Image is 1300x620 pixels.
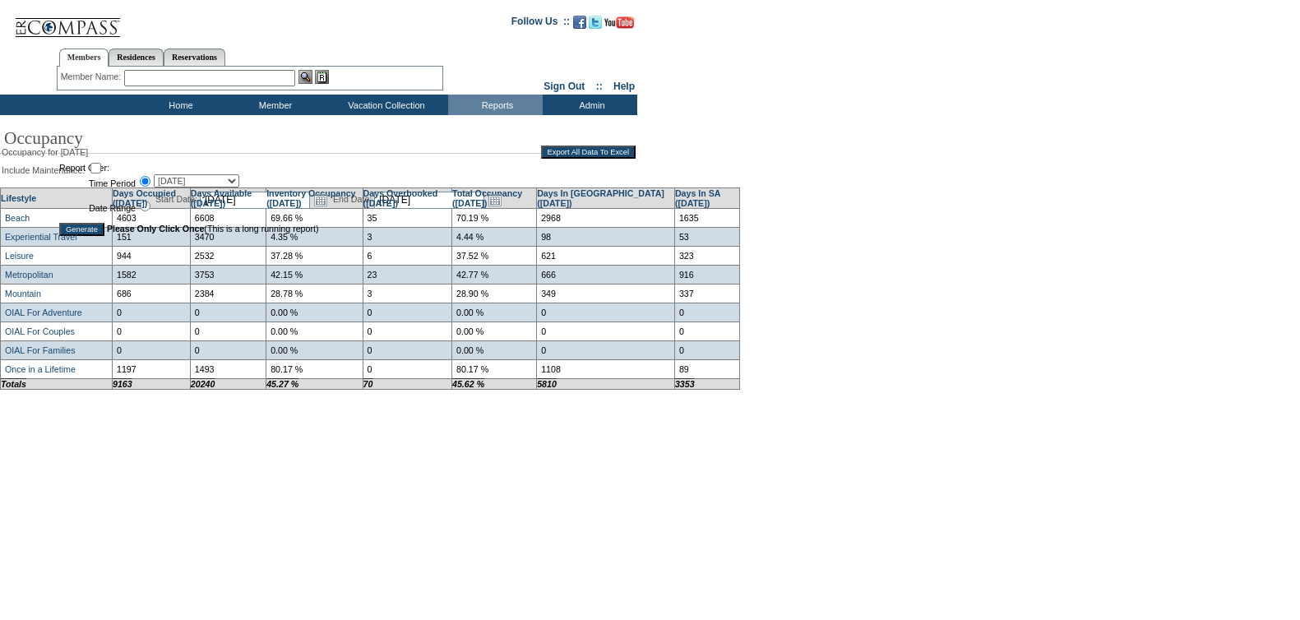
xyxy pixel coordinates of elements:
td: Home [132,95,226,115]
td: 1582 [113,265,191,284]
td: 0 [113,322,191,340]
img: Reservations [315,70,329,84]
td: 1108 [537,359,675,378]
a: Lifestyle [1,193,36,203]
td: 0 [537,322,675,340]
td: 0 [363,340,451,359]
td: 80.17 % [452,359,537,378]
td: 2532 [190,246,266,265]
td: Vacation Collection [321,95,448,115]
td: 20240 [190,378,266,389]
td: 0 [113,340,191,359]
td: 3 [363,284,451,303]
td: 916 [674,265,739,284]
td: 0 [674,340,739,359]
a: Leisure [5,251,34,261]
a: OIAL For Couples [5,326,75,336]
a: Total Occupancy ([DATE]) [452,188,522,208]
img: Become our fan on Facebook [573,16,586,29]
td: 944 [113,246,191,265]
td: 45.27 % [266,378,363,389]
td: 5810 [537,378,675,389]
td: 45.62 % [452,378,537,389]
td: 1635 [674,208,739,227]
td: 28.90 % [452,284,537,303]
td: Member [226,95,321,115]
td: 0 [674,303,739,322]
a: Members [59,49,109,67]
label: Time Period [89,178,136,188]
td: 23 [363,265,451,284]
td: 0 [190,340,266,359]
td: 28.78 % [266,284,363,303]
a: Days In SA ([DATE]) [675,188,720,208]
img: Subscribe to our YouTube Channel [604,16,634,29]
td: 151 [113,227,191,246]
a: Help [613,81,635,92]
strong: Please Only Click Once [107,224,204,234]
td: 0 [190,322,266,340]
td: 3353 [674,378,739,389]
td: Reports [448,95,543,115]
a: Metropolitan [5,270,53,280]
td: 0.00 % [452,340,537,359]
td: 4.44 % [452,227,537,246]
td: Admin [543,95,637,115]
span: Start Date: [155,194,197,204]
td: 0 [363,303,451,322]
td: 37.52 % [452,246,537,265]
a: Days Available ([DATE]) [191,188,252,208]
td: 0 [113,303,191,322]
img: Compass Home [14,4,121,38]
a: Days In [GEOGRAPHIC_DATA] ([DATE]) [537,188,664,208]
td: 0.00 % [266,303,363,322]
td: 70.19 % [452,208,537,227]
td: 0.00 % [452,322,537,340]
td: 0 [363,359,451,378]
td: 0.00 % [266,322,363,340]
a: Open the calendar popup. [312,191,330,209]
a: Days Occupied ([DATE]) [113,188,176,208]
td: 1493 [190,359,266,378]
td: 3753 [190,265,266,284]
a: Inventory Occupancy ([DATE]) [266,188,355,208]
td: 0 [537,303,675,322]
span: :: [596,81,603,92]
td: 53 [674,227,739,246]
td: Follow Us :: [511,14,570,34]
td: 0 [363,322,451,340]
a: Open the calendar popup. [486,191,504,209]
td: 69.66 % [266,208,363,227]
a: Residences [109,49,164,66]
td: 666 [537,265,675,284]
td: 37.28 % [266,246,363,265]
span: End Date: [333,194,372,204]
td: 4.35 % [266,227,363,246]
td: 3 [363,227,451,246]
td: 4603 [113,208,191,227]
td: 35 [363,208,451,227]
td: Totals [1,378,113,389]
td: 2384 [190,284,266,303]
td: 89 [674,359,739,378]
a: Days Overbooked ([DATE]) [363,188,438,208]
a: Follow us on Twitter [589,21,602,30]
a: Become our fan on Facebook [573,21,586,30]
input: Export All Data To Excel [541,146,636,159]
td: 1197 [113,359,191,378]
td: 98 [537,227,675,246]
td: 70 [363,378,451,389]
input: Generate [59,223,104,236]
img: View [298,70,312,84]
a: Experiential Travel [5,232,77,242]
td: 42.15 % [266,265,363,284]
a: Subscribe to our YouTube Channel [604,21,634,30]
td: 349 [537,284,675,303]
span: Occupancy for [DATE] [2,147,88,157]
a: OIAL For Families [5,345,75,355]
td: 2968 [537,208,675,227]
a: Mountain [5,289,41,298]
span: Include Maintenance: [2,165,85,175]
td: 80.17 % [266,359,363,378]
td: 0.00 % [452,303,537,322]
